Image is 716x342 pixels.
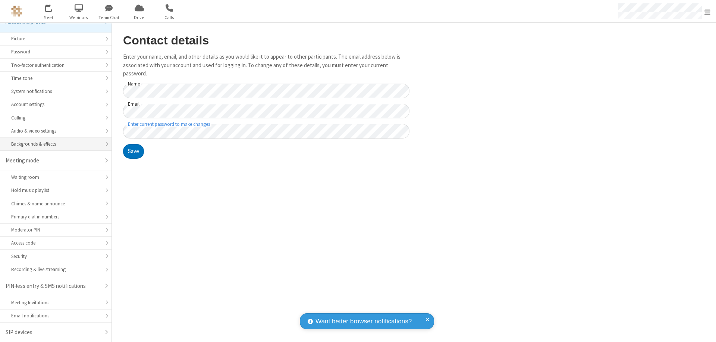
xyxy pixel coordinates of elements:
div: 2 [50,4,55,10]
input: Email [123,104,409,118]
div: Meeting mode [6,156,100,165]
div: Recording & live streaming [11,266,100,273]
span: Webinars [65,14,93,21]
div: Meeting Invitations [11,299,100,306]
span: Calls [156,14,183,21]
div: Chimes & name announce [11,200,100,207]
div: Account settings [11,101,100,108]
div: Access code [11,239,100,246]
input: Enter current password to make changes [123,124,409,139]
div: SIP devices [6,328,100,337]
span: Meet [35,14,63,21]
div: Primary dial-in numbers [11,213,100,220]
div: Password [11,48,100,55]
button: Save [123,144,144,159]
div: Email notifications [11,312,100,319]
p: Enter your name, email, and other details as you would like it to appear to other participants. T... [123,53,409,78]
div: Two-factor authentication [11,62,100,69]
div: Audio & video settings [11,127,100,134]
div: Backgrounds & effects [11,140,100,147]
div: Security [11,253,100,260]
div: PIN-less entry & SMS notifications [6,282,100,290]
span: Team Chat [95,14,123,21]
div: Hold music playlist [11,187,100,194]
img: QA Selenium DO NOT DELETE OR CHANGE [11,6,22,17]
div: Moderator PIN [11,226,100,233]
h2: Contact details [123,34,409,47]
div: Calling [11,114,100,121]
div: System notifications [11,88,100,95]
span: Drive [125,14,153,21]
span: Want better browser notifications? [315,317,412,326]
input: Name [123,84,409,98]
div: Waiting room [11,174,100,181]
div: Picture [11,35,100,42]
div: Time zone [11,75,100,82]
